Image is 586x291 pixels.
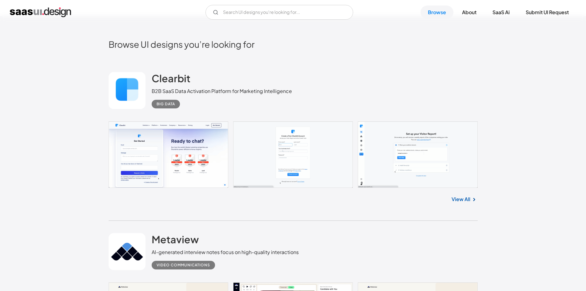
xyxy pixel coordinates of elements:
h2: Metaview [152,233,199,245]
h2: Browse UI designs you’re looking for [109,39,478,50]
div: Big Data [157,100,175,108]
a: About [455,6,484,19]
div: B2B SaaS Data Activation Platform for Marketing Intelligence [152,87,292,95]
a: View All [452,196,470,203]
h2: Clearbit [152,72,190,84]
a: Submit UI Request [518,6,576,19]
a: Clearbit [152,72,190,87]
a: SaaS Ai [485,6,517,19]
div: AI-generated interview notes focus on high-quality interactions [152,249,299,256]
a: home [10,7,71,17]
a: Metaview [152,233,199,249]
div: Video Communications [157,261,210,269]
a: Browse [421,6,453,19]
form: Email Form [205,5,353,20]
input: Search UI designs you're looking for... [205,5,353,20]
